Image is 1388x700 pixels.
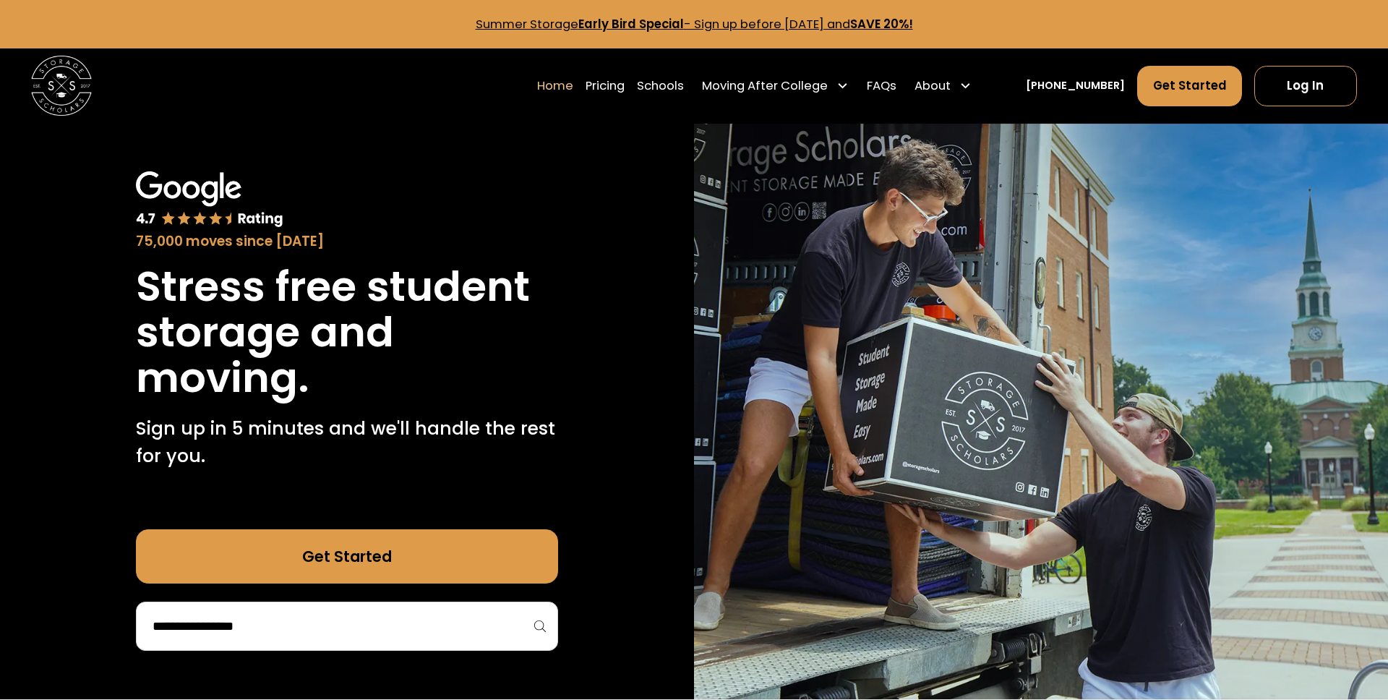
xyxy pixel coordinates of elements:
a: Log In [1254,66,1357,106]
a: Pricing [586,65,625,107]
a: Get Started [136,529,557,584]
h1: Stress free student storage and moving. [136,264,557,401]
p: Sign up in 5 minutes and we'll handle the rest for you. [136,415,557,469]
strong: SAVE 20%! [850,16,913,33]
a: Home [537,65,573,107]
a: Get Started [1137,66,1243,106]
a: FAQs [867,65,896,107]
div: About [914,77,951,95]
a: [PHONE_NUMBER] [1026,78,1125,94]
a: Schools [637,65,684,107]
strong: Early Bird Special [578,16,684,33]
div: Moving After College [695,65,854,107]
a: Summer StorageEarly Bird Special- Sign up before [DATE] andSAVE 20%! [476,16,913,33]
div: Moving After College [702,77,828,95]
div: About [909,65,978,107]
img: Storage Scholars main logo [31,56,91,116]
img: Google 4.7 star rating [136,171,283,228]
img: Storage Scholars makes moving and storage easy. [694,124,1388,699]
div: 75,000 moves since [DATE] [136,231,557,252]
